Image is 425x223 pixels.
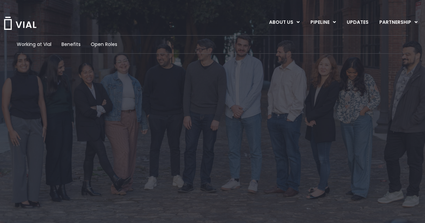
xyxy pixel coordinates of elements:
[3,17,37,30] img: Vial Logo
[374,17,423,28] a: PARTNERSHIPMenu Toggle
[264,17,305,28] a: ABOUT USMenu Toggle
[341,17,374,28] a: UPDATES
[61,41,81,48] a: Benefits
[305,17,341,28] a: PIPELINEMenu Toggle
[17,41,51,48] a: Working at Vial
[91,41,117,48] a: Open Roles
